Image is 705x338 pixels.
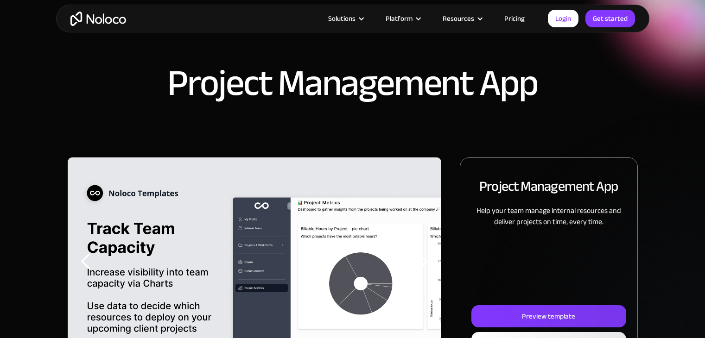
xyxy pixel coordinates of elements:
h1: Project Management App [167,65,538,102]
a: Pricing [493,13,536,25]
div: Solutions [317,13,374,25]
a: Login [548,10,578,27]
div: Resources [431,13,493,25]
a: home [70,12,126,26]
a: Get started [585,10,635,27]
p: Help your team manage internal resources and deliver projects on time, every time. [471,205,626,227]
div: Resources [443,13,474,25]
div: Preview template [522,310,575,322]
div: Platform [374,13,431,25]
div: Platform [386,13,413,25]
a: Preview template [471,305,626,327]
div: Solutions [328,13,356,25]
h2: Project Management App [479,176,618,196]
